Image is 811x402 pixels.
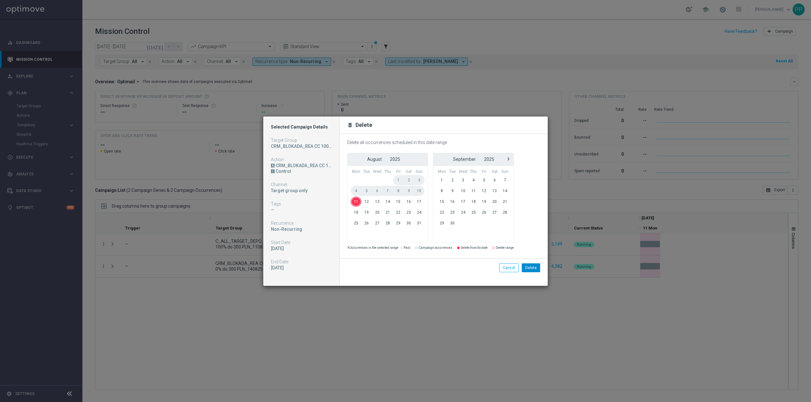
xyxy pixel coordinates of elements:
th: weekday [372,169,383,174]
th: weekday [437,169,447,174]
span: 22 [393,207,404,217]
span: 24 [458,207,469,217]
div: Tags [271,201,332,207]
span: 2025 [484,157,494,162]
span: 12 [361,197,372,207]
strong: 1 [347,246,349,249]
span: 7 [500,175,510,185]
span: 9 [403,186,414,196]
span: 6 [372,186,383,196]
span: 3 [458,175,469,185]
th: weekday [351,169,361,174]
label: Delete from/to date [461,245,488,251]
th: weekday [479,169,489,174]
span: 26 [361,218,372,228]
th: weekday [382,169,393,174]
bs-datepicker-navigation-view: ​ ​ ​ [435,155,512,163]
span: 5 [479,175,489,185]
span: 22 [437,207,447,217]
th: weekday [500,169,510,174]
span: 16 [403,197,414,207]
span: 6 [489,175,500,185]
span: September [453,157,476,162]
span: › [504,155,513,163]
span: 14 [500,186,510,196]
span: 19 [361,207,372,217]
span: 24 [414,207,425,217]
span: 1 [393,175,404,185]
button: › [504,155,512,163]
span: 29 [437,218,447,228]
div: Delete all occurrences scheduled in this date range [347,140,514,145]
div: End Date [271,259,332,265]
div: Target Group [271,137,332,143]
div: CRM_BLOKADA_REA CC 100% do 300 PLN_140825 [271,143,332,149]
span: 2 [403,175,414,185]
span: 13 [372,197,383,207]
span: 30 [447,218,458,228]
label: Delete range [496,245,514,251]
label: Occurrences in the selected range [347,245,398,251]
bs-daterangepicker-inline-container: calendar [347,153,514,242]
th: weekday [361,169,372,174]
button: August [363,155,386,163]
th: weekday [414,169,425,174]
span: 23 [403,207,414,217]
div: Non-Recurring [271,226,332,232]
h2: Delete [355,121,372,129]
span: 15 [437,197,447,207]
span: 13 [489,186,500,196]
div: 11 Aug 2025, Monday [271,265,332,271]
th: weekday [447,169,458,174]
th: weekday [403,169,414,174]
span: 11 [468,186,479,196]
span: 28 [500,207,510,217]
bs-datepicker-navigation-view: ​ ​ ​ [349,155,426,163]
button: 2025 [386,155,404,163]
span: August [367,157,382,162]
th: weekday [489,169,500,174]
div: / [271,169,275,173]
th: weekday [393,169,404,174]
div: DN [271,168,332,174]
i: delete_forever [347,122,353,128]
div: Start Date [271,240,332,245]
th: weekday [458,169,469,174]
div: CRM_BLOKADA_REA CC 100% do 300 PLN_140825 [271,163,332,168]
span: 3 [414,175,425,185]
span: 21 [500,197,510,207]
span: 8 [437,186,447,196]
span: 27 [489,207,500,217]
span: 5 [361,186,372,196]
div: Target group only [271,188,332,193]
span: 10 [414,186,425,196]
span: 8 [393,186,404,196]
span: 11 [351,197,361,207]
span: 20 [372,207,383,217]
button: Delete [522,263,540,272]
div: 11 Aug 2025, Monday [271,246,332,251]
div: Control [276,168,332,174]
span: 10 [458,186,469,196]
span: 27 [372,218,383,228]
button: Cancel [499,263,519,272]
span: 18 [468,197,479,207]
button: 2025 [480,155,498,163]
span: 2 [447,175,458,185]
span: 25 [468,207,479,217]
h1: Selected Campaign Details [271,124,332,130]
div: Channel [271,182,332,187]
span: 17 [458,197,469,207]
div: Action [271,157,332,162]
span: 15 [393,197,404,207]
span: 31 [414,218,425,228]
span: 12 [479,186,489,196]
span: 21 [382,207,393,217]
span: 1 [437,175,447,185]
div: Recurrence [271,220,332,226]
span: 4 [468,175,479,185]
span: 14 [382,197,393,207]
div: A [271,164,275,167]
button: September [449,155,480,163]
span: 7 [382,186,393,196]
